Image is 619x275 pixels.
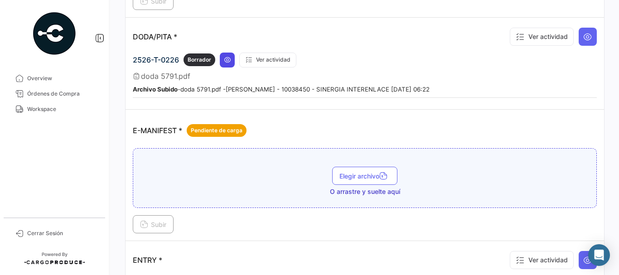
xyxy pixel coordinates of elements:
[7,101,102,117] a: Workspace
[27,90,98,98] span: Órdenes de Compra
[133,86,178,93] b: Archivo Subido
[7,71,102,86] a: Overview
[510,251,574,269] button: Ver actividad
[7,86,102,101] a: Órdenes de Compra
[133,32,177,41] p: DODA/PITA *
[27,105,98,113] span: Workspace
[510,28,574,46] button: Ver actividad
[339,172,390,180] span: Elegir archivo
[332,167,397,185] button: Elegir archivo
[27,229,98,237] span: Cerrar Sesión
[330,187,400,196] span: O arrastre y suelte aquí
[32,11,77,56] img: powered-by.png
[27,74,98,82] span: Overview
[133,124,247,137] p: E-MANIFEST *
[133,256,162,265] p: ENTRY *
[239,53,296,68] button: Ver actividad
[141,72,190,81] span: doda 5791.pdf
[133,215,174,233] button: Subir
[133,86,430,93] small: - doda 5791.pdf - [PERSON_NAME] - 10038450 - SINERGIA INTERENLACE [DATE] 06:22
[588,244,610,266] div: Abrir Intercom Messenger
[140,221,166,228] span: Subir
[133,55,179,64] span: 2526-T-0226
[188,56,211,64] span: Borrador
[191,126,242,135] span: Pendiente de carga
